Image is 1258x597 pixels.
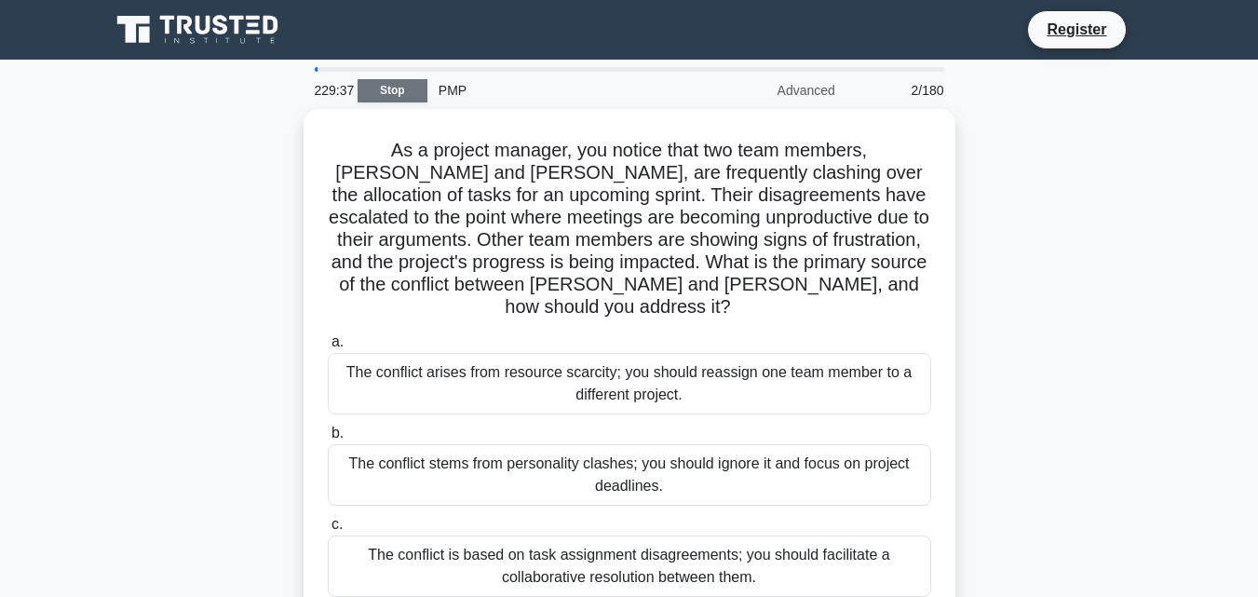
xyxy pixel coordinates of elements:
[328,444,931,506] div: The conflict stems from personality clashes; you should ignore it and focus on project deadlines.
[304,72,358,109] div: 229:37
[328,536,931,597] div: The conflict is based on task assignment disagreements; you should facilitate a collaborative res...
[326,139,933,319] h5: As a project manager, you notice that two team members, [PERSON_NAME] and [PERSON_NAME], are freq...
[328,353,931,414] div: The conflict arises from resource scarcity; you should reassign one team member to a different pr...
[1035,18,1117,41] a: Register
[331,516,343,532] span: c.
[427,72,683,109] div: PMP
[683,72,846,109] div: Advanced
[331,333,344,349] span: a.
[846,72,955,109] div: 2/180
[331,425,344,441] span: b.
[358,79,427,102] a: Stop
